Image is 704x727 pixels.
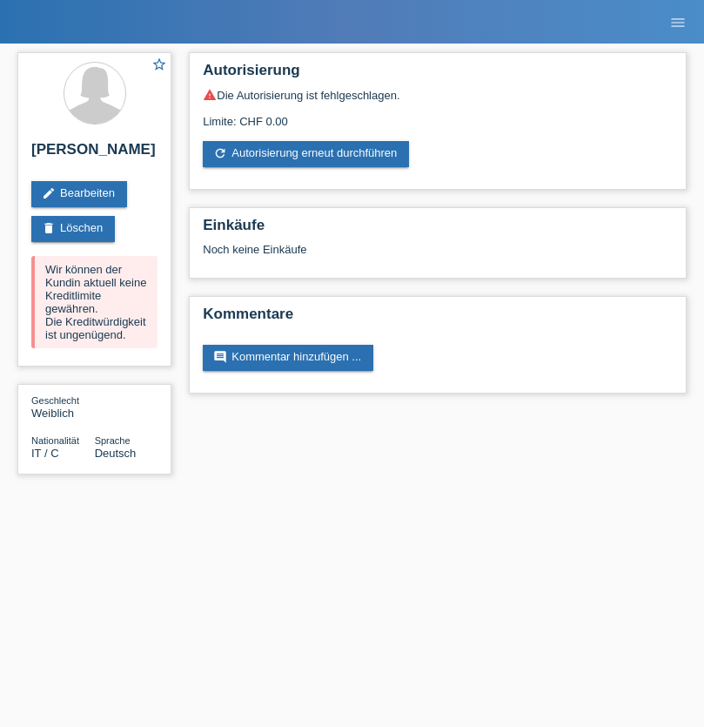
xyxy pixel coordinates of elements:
div: Wir können der Kundin aktuell keine Kreditlimite gewähren. Die Kreditwürdigkeit ist ungenügend. [31,256,158,348]
i: comment [213,350,227,364]
h2: Kommentare [203,306,673,332]
div: Die Autorisierung ist fehlgeschlagen. [203,88,673,102]
h2: [PERSON_NAME] [31,141,158,167]
a: commentKommentar hinzufügen ... [203,345,373,371]
div: Noch keine Einkäufe [203,243,673,269]
a: refreshAutorisierung erneut durchführen [203,141,409,167]
div: Weiblich [31,394,95,420]
i: menu [669,14,687,31]
span: Geschlecht [31,395,79,406]
i: star_border [151,57,167,72]
h2: Einkäufe [203,217,673,243]
span: Sprache [95,435,131,446]
span: Italien / C / 01.08.2021 [31,447,59,460]
a: editBearbeiten [31,181,127,207]
span: Nationalität [31,435,79,446]
div: Limite: CHF 0.00 [203,102,673,128]
a: menu [660,17,695,27]
i: warning [203,88,217,102]
i: edit [42,186,56,200]
a: star_border [151,57,167,75]
i: refresh [213,146,227,160]
i: delete [42,221,56,235]
span: Deutsch [95,447,137,460]
a: deleteLöschen [31,216,115,242]
h2: Autorisierung [203,62,673,88]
